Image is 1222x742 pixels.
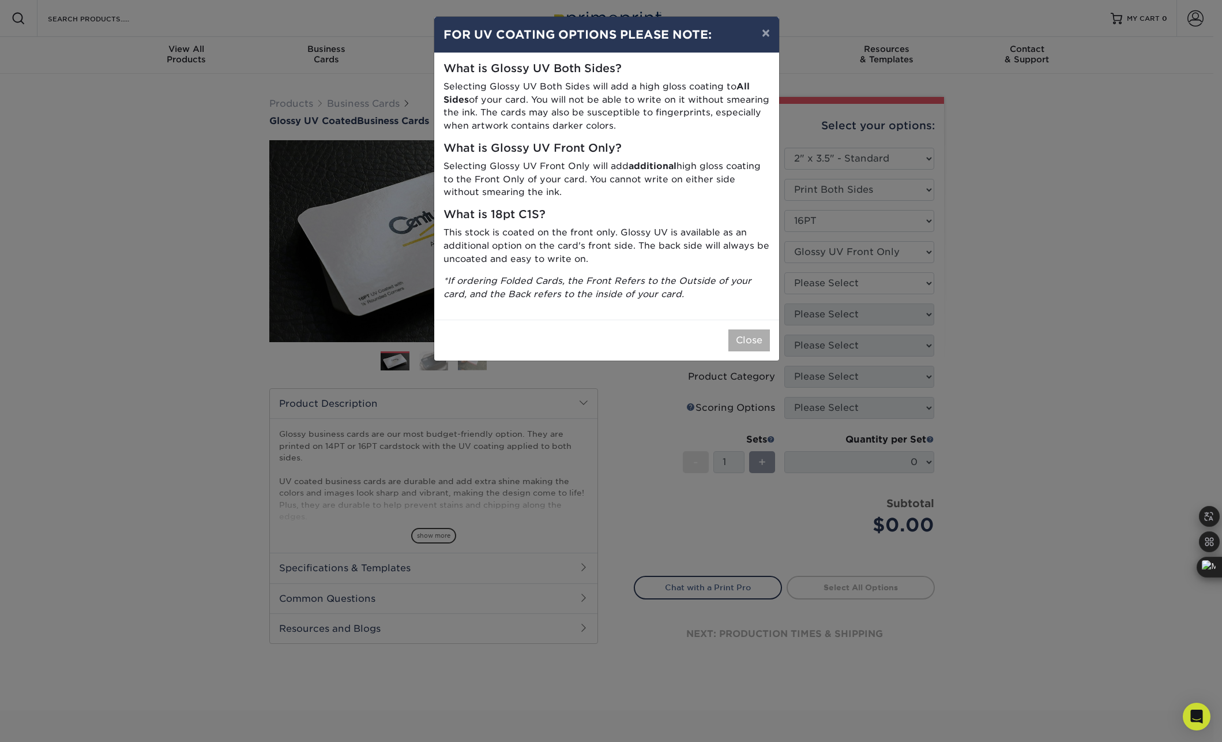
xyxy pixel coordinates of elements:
[443,80,770,133] p: Selecting Glossy UV Both Sides will add a high gloss coating to of your card. You will not be abl...
[1183,703,1210,730] div: Open Intercom Messenger
[443,226,770,265] p: This stock is coated on the front only. Glossy UV is available as an additional option on the car...
[728,329,770,351] button: Close
[443,160,770,199] p: Selecting Glossy UV Front Only will add high gloss coating to the Front Only of your card. You ca...
[753,17,779,49] button: ×
[443,81,750,105] strong: All Sides
[443,26,770,43] h4: FOR UV COATING OPTIONS PLEASE NOTE:
[443,142,770,155] h5: What is Glossy UV Front Only?
[443,208,770,222] h5: What is 18pt C1S?
[443,62,770,76] h5: What is Glossy UV Both Sides?
[629,160,676,171] strong: additional
[443,275,751,299] i: *If ordering Folded Cards, the Front Refers to the Outside of your card, and the Back refers to t...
